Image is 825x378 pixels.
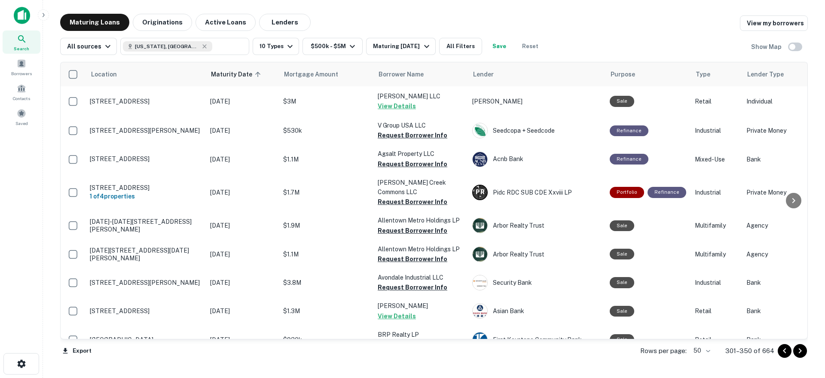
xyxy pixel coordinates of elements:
[373,62,468,86] th: Borrower Name
[742,62,819,86] th: Lender Type
[283,188,369,197] p: $1.7M
[746,221,815,230] p: Agency
[439,38,482,55] button: All Filters
[11,70,32,77] span: Borrowers
[210,97,275,106] p: [DATE]
[746,188,815,197] p: Private Money
[378,282,447,293] button: Request Borrower Info
[725,346,774,356] p: 301–350 of 664
[90,247,202,262] p: [DATE][STREET_ADDRESS][DATE][PERSON_NAME]
[379,69,424,79] span: Borrower Name
[135,43,199,50] span: [US_STATE], [GEOGRAPHIC_DATA]
[378,273,464,282] p: Avondale Industrial LLC
[695,155,738,164] p: Mixed-Use
[610,277,634,288] div: Sale
[210,306,275,316] p: [DATE]
[696,69,710,79] span: Type
[14,45,29,52] span: Search
[793,344,807,358] button: Go to next page
[695,97,738,106] p: Retail
[473,247,487,262] img: picture
[283,335,369,344] p: $930k
[378,244,464,254] p: Allentown Metro Holdings LP
[60,14,129,31] button: Maturing Loans
[610,334,634,345] div: Sale
[14,7,30,24] img: capitalize-icon.png
[648,187,686,198] div: This loan purpose was for refinancing
[695,126,738,135] p: Industrial
[691,62,742,86] th: Type
[486,38,513,55] button: Save your search to get updates of matches that match your search criteria.
[90,336,202,344] p: [GEOGRAPHIC_DATA]
[473,218,487,233] img: picture
[378,226,447,236] button: Request Borrower Info
[378,159,447,169] button: Request Borrower Info
[473,152,487,167] img: picture
[90,307,202,315] p: [STREET_ADDRESS]
[210,250,275,259] p: [DATE]
[90,192,202,201] h6: 1 of 4 properties
[210,126,275,135] p: [DATE]
[695,188,738,197] p: Industrial
[695,221,738,230] p: Multifamily
[472,97,601,106] p: [PERSON_NAME]
[610,306,634,317] div: Sale
[516,38,544,55] button: Reset
[378,149,464,159] p: Agsalt Property LLC
[472,152,601,167] div: Acnb Bank
[473,123,487,138] img: picture
[60,344,94,357] button: Export
[746,155,815,164] p: Bank
[695,335,738,344] p: Retail
[206,62,279,86] th: Maturity Date
[210,188,275,197] p: [DATE]
[378,254,447,264] button: Request Borrower Info
[740,15,808,31] a: View my borrowers
[782,309,825,351] div: Chat Widget
[210,221,275,230] p: [DATE]
[472,332,601,348] div: First Keystone Community Bank
[472,185,601,200] div: Pidc RDC SUB CDE Xxviii LP
[86,62,206,86] th: Location
[472,247,601,262] div: Arbor Realty Trust
[3,30,40,54] a: Search
[378,216,464,225] p: Allentown Metro Holdings LP
[690,344,712,357] div: 50
[472,123,601,138] div: Seedcopa + Seedcode
[610,220,634,231] div: Sale
[695,250,738,259] p: Multifamily
[196,14,256,31] button: Active Loans
[695,306,738,316] p: Retail
[3,55,40,79] a: Borrowers
[378,121,464,130] p: V Group USA LLC
[90,98,202,105] p: [STREET_ADDRESS]
[746,306,815,316] p: Bank
[283,97,369,106] p: $3M
[283,278,369,287] p: $3.8M
[210,155,275,164] p: [DATE]
[90,127,202,134] p: [STREET_ADDRESS][PERSON_NAME]
[67,41,113,52] div: All sources
[473,275,487,290] img: picture
[611,69,635,79] span: Purpose
[473,69,494,79] span: Lender
[473,332,487,347] img: picture
[610,125,648,136] div: This loan purpose was for refinancing
[284,69,349,79] span: Mortgage Amount
[746,335,815,344] p: Bank
[366,38,435,55] button: Maturing [DATE]
[610,249,634,259] div: Sale
[468,62,605,86] th: Lender
[91,69,117,79] span: Location
[746,126,815,135] p: Private Money
[211,69,263,79] span: Maturity Date
[378,130,447,140] button: Request Borrower Info
[283,126,369,135] p: $530k
[133,14,192,31] button: Originations
[279,62,373,86] th: Mortgage Amount
[3,105,40,128] a: Saved
[13,95,30,102] span: Contacts
[610,96,634,107] div: Sale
